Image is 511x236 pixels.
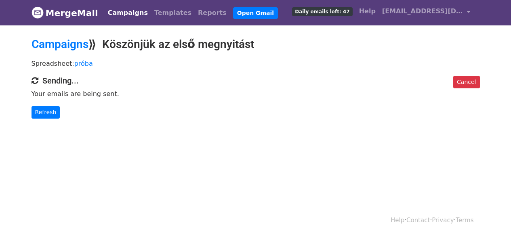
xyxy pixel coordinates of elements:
[379,3,473,22] a: [EMAIL_ADDRESS][DOMAIN_NAME]
[432,217,454,224] a: Privacy
[233,7,278,19] a: Open Gmail
[32,76,480,86] h4: Sending...
[32,6,44,19] img: MergeMail logo
[151,5,195,21] a: Templates
[74,60,93,67] a: próba
[382,6,463,16] span: [EMAIL_ADDRESS][DOMAIN_NAME]
[292,7,352,16] span: Daily emails left: 47
[391,217,404,224] a: Help
[32,106,60,119] a: Refresh
[32,90,480,98] p: Your emails are being sent.
[32,59,480,68] p: Spreadsheet:
[195,5,230,21] a: Reports
[453,76,479,88] a: Cancel
[289,3,355,19] a: Daily emails left: 47
[406,217,430,224] a: Contact
[105,5,151,21] a: Campaigns
[32,38,480,51] h2: ⟫ Köszönjük az első megnyitást
[32,38,88,51] a: Campaigns
[32,4,98,21] a: MergeMail
[456,217,473,224] a: Terms
[356,3,379,19] a: Help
